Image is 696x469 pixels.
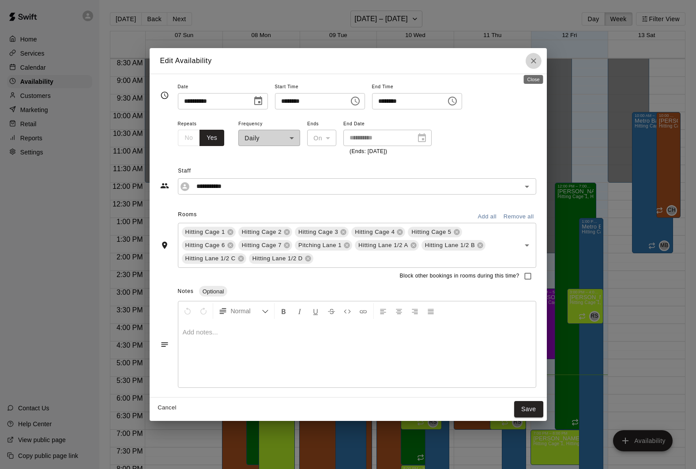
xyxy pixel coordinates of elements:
[355,240,419,251] div: Hitting Lane 1/2 A
[249,254,306,263] span: Hitting Lane 1/2 D
[391,303,406,319] button: Center Align
[182,240,236,251] div: Hitting Cage 6
[215,303,272,319] button: Formatting Options
[178,118,232,130] span: Repeats
[324,303,339,319] button: Format Strikethrough
[182,253,246,264] div: Hitting Lane 1/2 C
[238,118,300,130] span: Frequency
[423,303,438,319] button: Justify Align
[153,401,181,415] button: Cancel
[372,81,462,93] span: End Time
[275,81,365,93] span: Start Time
[408,228,455,236] span: Hitting Cage 5
[421,241,478,250] span: Hitting Lane 1/2 B
[351,228,398,236] span: Hitting Cage 4
[521,239,533,251] button: Open
[473,210,501,224] button: Add all
[196,303,211,319] button: Redo
[295,240,352,251] div: Pitching Lane 1
[526,53,542,69] button: Close
[355,241,412,250] span: Hitting Lane 1/2 A
[178,81,268,93] span: Date
[444,92,461,110] button: Choose time, selected time is 9:00 PM
[340,303,355,319] button: Insert Code
[160,55,212,67] h6: Edit Availability
[199,130,224,146] button: Yes
[276,303,291,319] button: Format Bold
[178,288,194,294] span: Notes
[408,227,462,237] div: Hitting Cage 5
[182,241,229,250] span: Hitting Cage 6
[249,253,313,264] div: Hitting Lane 1/2 D
[238,241,285,250] span: Hitting Cage 7
[295,227,349,237] div: Hitting Cage 3
[178,211,197,218] span: Rooms
[199,288,227,295] span: Optional
[295,228,342,236] span: Hitting Cage 3
[238,227,292,237] div: Hitting Cage 2
[182,227,236,237] div: Hitting Cage 1
[356,303,371,319] button: Insert Link
[376,303,391,319] button: Left Align
[307,118,336,130] span: Ends
[400,272,519,281] span: Block other bookings in rooms during this time?
[350,147,425,156] p: (Ends: [DATE])
[343,118,432,130] span: End Date
[238,240,292,251] div: Hitting Cage 7
[178,164,536,178] span: Staff
[231,307,262,315] span: Normal
[178,130,225,146] div: outlined button group
[160,340,169,349] svg: Notes
[346,92,364,110] button: Choose time, selected time is 2:00 PM
[501,210,536,224] button: Remove all
[421,240,485,251] div: Hitting Lane 1/2 B
[308,303,323,319] button: Format Underline
[524,75,543,84] div: Close
[160,91,169,100] svg: Timing
[160,181,169,190] svg: Staff
[514,401,543,417] button: Save
[407,303,422,319] button: Right Align
[238,228,285,236] span: Hitting Cage 2
[292,303,307,319] button: Format Italics
[249,92,267,110] button: Choose date, selected date is Sep 8, 2025
[182,228,229,236] span: Hitting Cage 1
[160,241,169,250] svg: Rooms
[182,254,239,263] span: Hitting Lane 1/2 C
[521,180,533,193] button: Open
[351,227,405,237] div: Hitting Cage 4
[307,130,336,146] div: On
[295,241,345,250] span: Pitching Lane 1
[180,303,195,319] button: Undo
